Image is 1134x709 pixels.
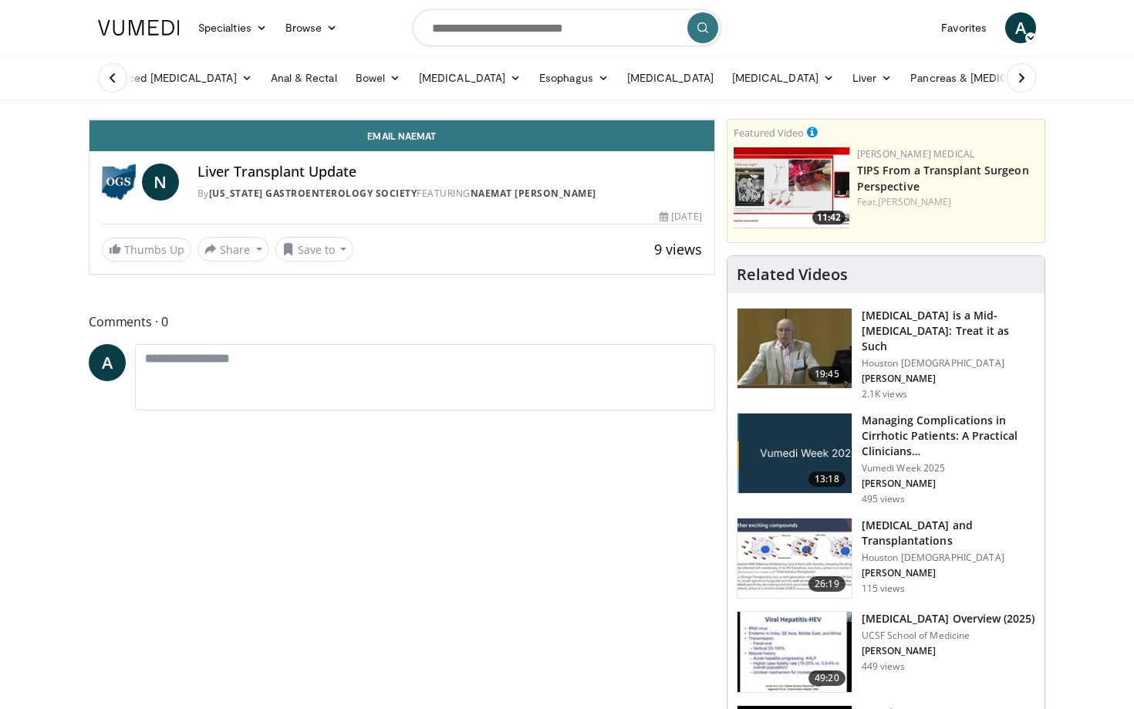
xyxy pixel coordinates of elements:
a: Naemat [PERSON_NAME] [471,187,596,200]
span: 11:42 [812,211,845,225]
a: 26:19 [MEDICAL_DATA] and Transplantations Houston [DEMOGRAPHIC_DATA] [PERSON_NAME] 115 views [737,518,1035,599]
p: Houston [DEMOGRAPHIC_DATA] [862,552,1035,564]
a: [US_STATE] Gastroenterology Society [209,187,417,200]
img: Ohio Gastroenterology Society [102,164,136,201]
a: Specialties [189,12,276,43]
a: Browse [276,12,347,43]
span: 49:20 [808,670,845,686]
a: Anal & Rectal [262,62,346,93]
p: UCSF School of Medicine [862,630,1035,642]
a: [MEDICAL_DATA] [723,62,843,93]
a: [PERSON_NAME] Medical [857,147,975,160]
p: [PERSON_NAME] [862,645,1035,657]
img: 747e94ab-1cae-4bba-8046-755ed87a7908.150x105_q85_crop-smart_upscale.jpg [737,309,852,389]
p: [PERSON_NAME] [862,567,1035,579]
a: 19:45 [MEDICAL_DATA] is a Mid-[MEDICAL_DATA]: Treat it as Such Houston [DEMOGRAPHIC_DATA] [PERSON... [737,308,1035,400]
h4: Liver Transplant Update [197,164,702,181]
button: Share [197,237,269,262]
a: Liver [843,62,901,93]
span: 13:18 [808,471,845,487]
a: [PERSON_NAME] [878,195,951,208]
img: ea42436e-fcb2-4139-9393-55884e98787b.150x105_q85_crop-smart_upscale.jpg [737,612,852,692]
a: Esophagus [530,62,618,93]
span: 19:45 [808,366,845,382]
a: Bowel [346,62,410,93]
a: A [89,344,126,381]
p: 2.1K views [862,388,907,400]
p: 115 views [862,582,905,595]
p: [PERSON_NAME] [862,478,1035,490]
button: Save to [275,237,354,262]
span: Comments 0 [89,312,715,332]
h3: [MEDICAL_DATA] is a Mid-[MEDICAL_DATA]: Treat it as Such [862,308,1035,354]
img: VuMedi Logo [98,20,180,35]
div: By FEATURING [197,187,702,201]
a: Advanced [MEDICAL_DATA] [89,62,262,93]
span: 9 views [654,240,702,258]
h4: Related Videos [737,265,848,284]
h3: Managing Complications in Cirrhotic Patients: A Practical Clinicians… [862,413,1035,459]
a: [MEDICAL_DATA] [618,62,723,93]
a: A [1005,12,1036,43]
a: [MEDICAL_DATA] [410,62,530,93]
p: Houston [DEMOGRAPHIC_DATA] [862,357,1035,370]
h3: [MEDICAL_DATA] Overview (2025) [862,611,1035,626]
a: 49:20 [MEDICAL_DATA] Overview (2025) UCSF School of Medicine [PERSON_NAME] 449 views [737,611,1035,693]
a: Pancreas & [MEDICAL_DATA] [901,62,1082,93]
p: [PERSON_NAME] [862,373,1035,385]
a: N [142,164,179,201]
p: Vumedi Week 2025 [862,462,1035,474]
div: [DATE] [660,210,701,224]
a: TIPS From a Transplant Surgeon Perspective [857,163,1029,194]
a: Email Naemat [89,120,714,151]
span: 26:19 [808,576,845,592]
a: 11:42 [734,147,849,228]
img: b79064c7-a40b-4262-95d7-e83347a42cae.jpg.150x105_q85_crop-smart_upscale.jpg [737,414,852,494]
img: 4003d3dc-4d84-4588-a4af-bb6b84f49ae6.150x105_q85_crop-smart_upscale.jpg [734,147,849,228]
p: 449 views [862,660,905,673]
h3: [MEDICAL_DATA] and Transplantations [862,518,1035,549]
p: 495 views [862,493,905,505]
a: 13:18 Managing Complications in Cirrhotic Patients: A Practical Clinicians… Vumedi Week 2025 [PER... [737,413,1035,505]
a: Favorites [932,12,996,43]
img: 8ff36d68-c5b4-45d1-8238-b4e55942bc01.150x105_q85_crop-smart_upscale.jpg [737,518,852,599]
input: Search topics, interventions [413,9,721,46]
small: Featured Video [734,126,804,140]
a: Thumbs Up [102,238,191,262]
div: Feat. [857,195,1038,209]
